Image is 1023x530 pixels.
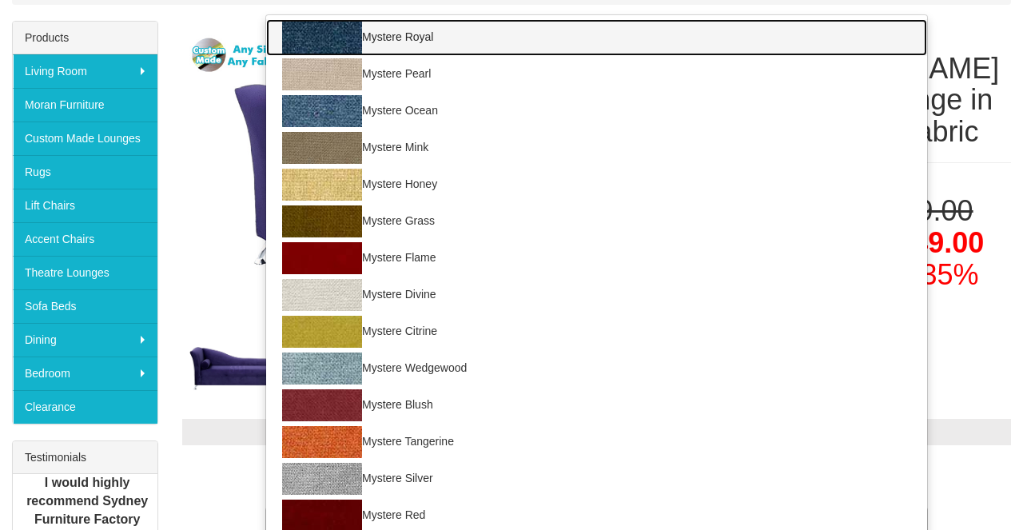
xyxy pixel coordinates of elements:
[282,279,362,311] img: Mystere Divine
[266,93,927,130] a: Mystere Ocean
[13,256,157,289] a: Theatre Lounges
[282,132,362,164] img: Mystere Mink
[282,353,362,385] img: Mystere Wedgewood
[266,130,927,166] a: Mystere Mink
[266,240,927,277] a: Mystere Flame
[266,19,927,56] a: Mystere Royal
[266,460,927,497] a: Mystere Silver
[282,426,362,458] img: Mystere Tangerine
[282,95,362,127] img: Mystere Ocean
[266,56,927,93] a: Mystere Pearl
[266,350,927,387] a: Mystere Wedgewood
[182,461,1011,482] h3: Choose from the options below then add to cart
[266,277,927,313] a: Mystere Divine
[13,189,157,222] a: Lift Chairs
[282,389,362,421] img: Mystere Blush
[282,463,362,495] img: Mystere Silver
[266,166,927,203] a: Mystere Honey
[13,22,157,54] div: Products
[13,289,157,323] a: Sofa Beds
[266,313,927,350] a: Mystere Citrine
[266,203,927,240] a: Mystere Grass
[266,424,927,460] a: Mystere Tangerine
[13,155,157,189] a: Rugs
[13,390,157,424] a: Clearance
[282,22,362,54] img: Mystere Royal
[26,476,148,526] b: I would highly recommend Sydney Furniture Factory
[266,387,927,424] a: Mystere Blush
[13,88,157,122] a: Moran Furniture
[282,205,362,237] img: Mystere Grass
[282,316,362,348] img: Mystere Citrine
[13,54,157,88] a: Living Room
[282,242,362,274] img: Mystere Flame
[13,222,157,256] a: Accent Chairs
[13,441,157,474] div: Testimonials
[13,122,157,155] a: Custom Made Lounges
[282,58,362,90] img: Mystere Pearl
[13,357,157,390] a: Bedroom
[13,323,157,357] a: Dining
[282,169,362,201] img: Mystere Honey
